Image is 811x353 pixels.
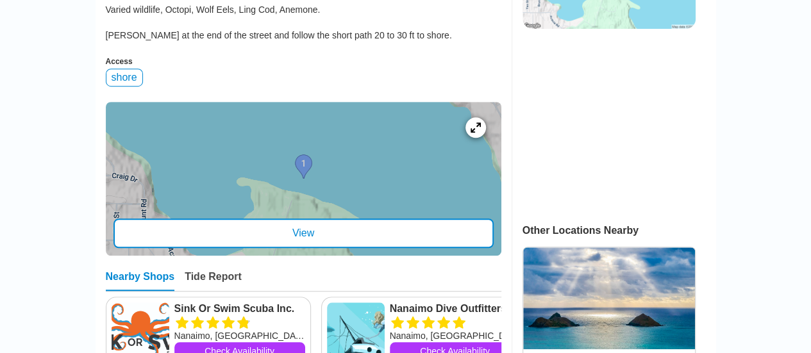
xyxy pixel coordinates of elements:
div: Tide Report [185,271,242,291]
div: Varied wildlife, Octopi, Wolf Eels, Ling Cod, Anemone. [PERSON_NAME] at the end of the street and... [106,3,501,42]
div: Nanaimo, [GEOGRAPHIC_DATA] [390,329,521,342]
a: Nanaimo Dive Outfitters [390,302,521,315]
a: entry mapView [106,102,501,256]
iframe: Advertisement [523,42,694,202]
a: Sink Or Swim Scuba Inc. [174,302,305,315]
div: Other Locations Nearby [523,225,716,236]
div: Nanaimo, [GEOGRAPHIC_DATA] [174,329,305,342]
div: View [113,218,494,248]
div: Access [106,57,501,66]
div: Nearby Shops [106,271,175,291]
div: shore [106,69,143,86]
